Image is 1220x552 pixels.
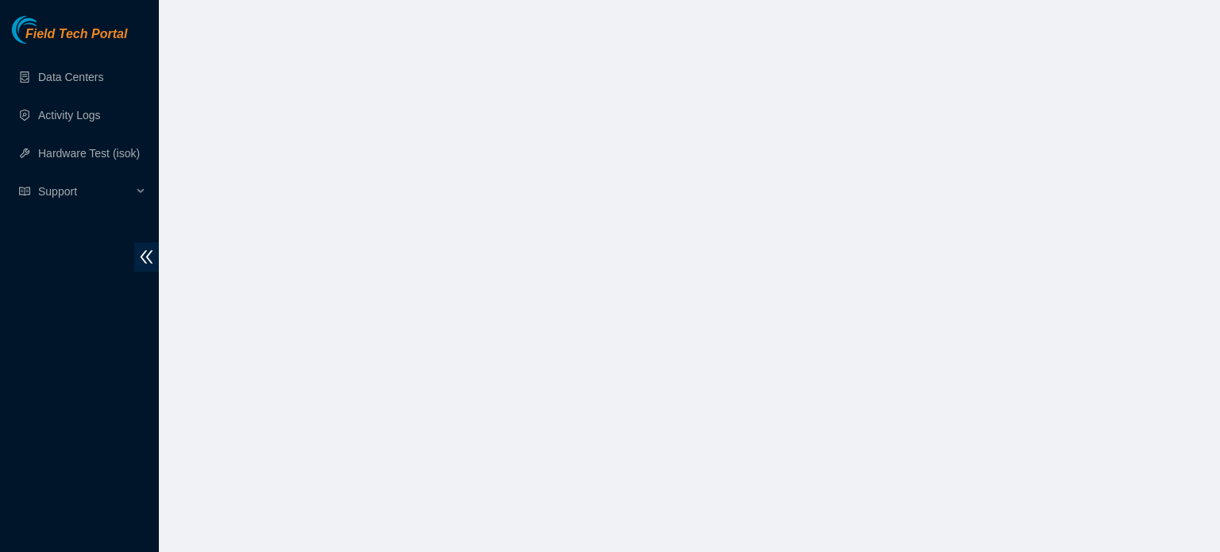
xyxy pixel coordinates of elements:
span: Field Tech Portal [25,27,127,42]
a: Data Centers [38,71,103,83]
a: Akamai TechnologiesField Tech Portal [12,29,127,49]
span: Support [38,176,132,207]
span: double-left [134,242,159,272]
a: Hardware Test (isok) [38,147,140,160]
a: Activity Logs [38,109,101,122]
img: Akamai Technologies [12,16,80,44]
span: read [19,186,30,197]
